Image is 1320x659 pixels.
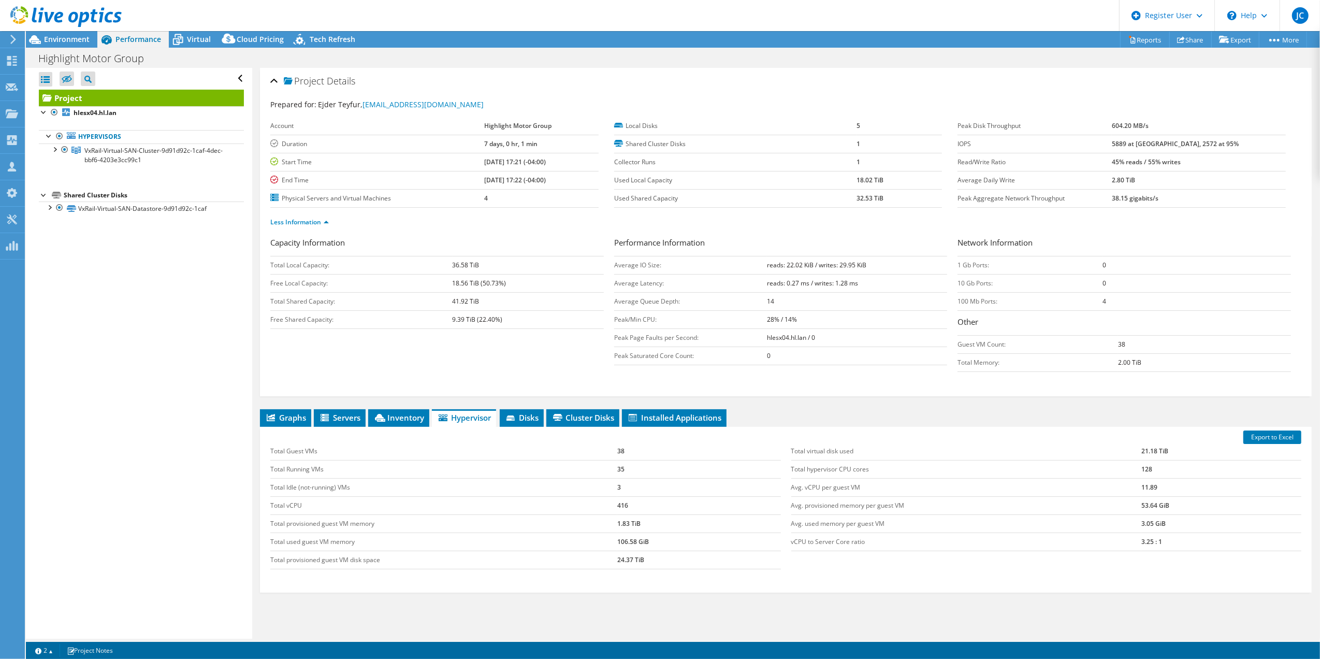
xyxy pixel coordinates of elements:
td: Total Local Capacity: [270,256,452,274]
td: 3.25 : 1 [1141,533,1301,551]
b: 36.58 TiB [453,261,480,269]
td: Free Local Capacity: [270,274,452,292]
td: Peak/Min CPU: [614,310,767,328]
b: [DATE] 17:21 (-04:00) [484,157,546,166]
label: Peak Aggregate Network Throughput [958,193,1112,204]
td: Average IO Size: [614,256,767,274]
label: Start Time [270,157,484,167]
td: Total hypervisor CPU cores [791,460,1141,478]
span: JC [1292,7,1309,24]
b: 32.53 TiB [857,194,884,203]
span: Cloud Pricing [237,34,284,44]
label: IOPS [958,139,1112,149]
label: Peak Disk Throughput [958,121,1112,131]
td: Average Latency: [614,274,767,292]
a: Project [39,90,244,106]
td: 21.18 TiB [1141,442,1301,461]
td: Total Idle (not-running) VMs [270,478,617,496]
b: 0 [1103,279,1106,288]
label: Duration [270,139,484,149]
a: Reports [1120,32,1170,48]
h3: Network Information [958,237,1291,251]
td: Total provisioned guest VM memory [270,514,617,533]
span: Graphs [265,412,306,423]
td: Avg. vCPU per guest VM [791,478,1141,496]
a: VxRail-Virtual-SAN-Datastore-9d91d92c-1caf [39,202,244,215]
b: 4 [484,194,488,203]
td: 24.37 TiB [617,551,781,569]
td: Free Shared Capacity: [270,310,452,328]
b: 38 [1118,340,1125,349]
td: 35 [617,460,781,478]
span: Hypervisor [437,412,491,423]
b: 604.20 MB/s [1112,121,1149,130]
td: Total used guest VM memory [270,533,617,551]
label: Prepared for: [270,99,316,109]
td: Total Memory: [958,353,1118,371]
a: VxRail-Virtual-SAN-Cluster-9d91d92c-1caf-4dec-bbf6-4203e3cc99c1 [39,144,244,166]
b: 2.80 TiB [1112,176,1135,184]
a: Export to Excel [1243,431,1301,444]
span: Environment [44,34,90,44]
span: VxRail-Virtual-SAN-Cluster-9d91d92c-1caf-4dec-bbf6-4203e3cc99c1 [84,146,223,164]
td: 11.89 [1141,478,1301,496]
span: Cluster Disks [552,412,614,423]
td: Total Shared Capacity: [270,292,452,310]
td: 38 [617,442,781,461]
a: Export [1211,32,1259,48]
td: Total virtual disk used [791,442,1141,461]
b: 41.92 TiB [453,297,480,306]
h3: Performance Information [614,237,948,251]
a: Share [1169,32,1212,48]
b: 0 [1103,261,1106,269]
span: Ejder Teyfur, [318,99,484,109]
b: 45% reads / 55% writes [1112,157,1181,166]
b: 5 [857,121,861,130]
b: 5889 at [GEOGRAPHIC_DATA], 2572 at 95% [1112,139,1239,148]
span: Virtual [187,34,211,44]
span: Project [284,76,324,87]
b: 28% / 14% [767,315,797,324]
td: Total Running VMs [270,460,617,478]
span: Installed Applications [627,412,721,423]
b: 14 [767,297,774,306]
td: Total Guest VMs [270,442,617,461]
label: Collector Runs [614,157,857,167]
td: Peak Saturated Core Count: [614,347,767,365]
b: [DATE] 17:22 (-04:00) [484,176,546,184]
b: 2.00 TiB [1118,358,1141,367]
td: 100 Mb Ports: [958,292,1103,310]
td: Total provisioned guest VM disk space [270,551,617,569]
span: Tech Refresh [310,34,355,44]
b: 1 [857,139,861,148]
a: More [1259,32,1307,48]
td: 128 [1141,460,1301,478]
td: Avg. used memory per guest VM [791,514,1141,533]
svg: \n [1227,11,1237,20]
label: Account [270,121,484,131]
td: Guest VM Count: [958,335,1118,353]
td: 1 Gb Ports: [958,256,1103,274]
b: hlesx04.hl.lan / 0 [767,333,815,342]
label: Read/Write Ratio [958,157,1112,167]
label: Used Local Capacity [614,175,857,185]
b: reads: 0.27 ms / writes: 1.28 ms [767,279,858,288]
a: 2 [28,644,60,657]
td: Average Queue Depth: [614,292,767,310]
b: 7 days, 0 hr, 1 min [484,139,538,148]
td: 53.64 GiB [1141,496,1301,514]
b: 38.15 gigabits/s [1112,194,1158,203]
label: Average Daily Write [958,175,1112,185]
h1: Highlight Motor Group [34,53,160,64]
b: 9.39 TiB (22.40%) [453,315,503,324]
a: hlesx04.hl.lan [39,106,244,120]
b: 18.02 TiB [857,176,884,184]
td: Peak Page Faults per Second: [614,328,767,347]
label: Local Disks [614,121,857,131]
td: 1.83 TiB [617,514,781,533]
span: Performance [115,34,161,44]
td: 106.58 GiB [617,533,781,551]
td: vCPU to Server Core ratio [791,533,1141,551]
td: Avg. provisioned memory per guest VM [791,496,1141,514]
b: 0 [767,351,771,360]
